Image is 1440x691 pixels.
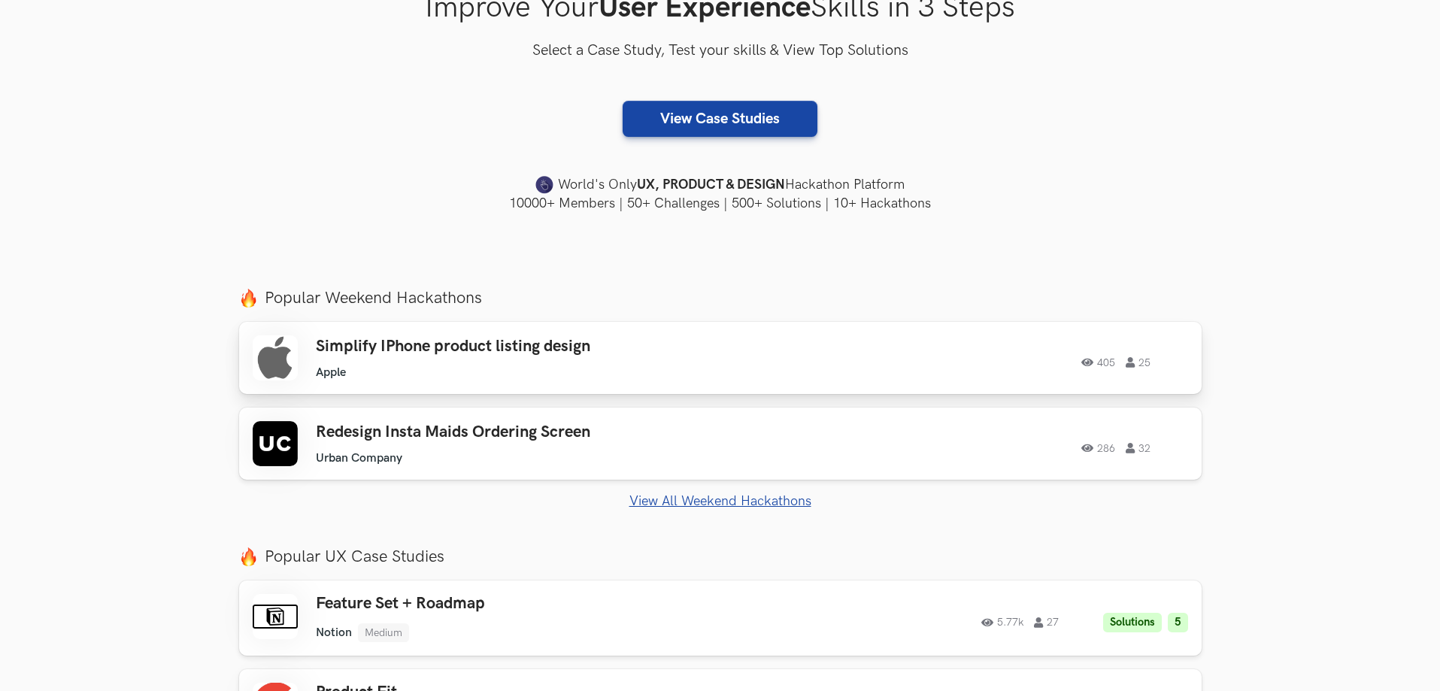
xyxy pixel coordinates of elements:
span: 5.77k [981,617,1023,628]
span: 27 [1034,617,1059,628]
li: Urban Company [316,451,402,465]
li: 5 [1168,613,1188,633]
a: Redesign Insta Maids Ordering Screen Urban Company 286 32 [239,408,1202,480]
label: Popular Weekend Hackathons [239,288,1202,308]
h3: Redesign Insta Maids Ordering Screen [316,423,743,442]
li: Medium [358,623,409,642]
h3: Feature Set + Roadmap [316,594,743,614]
img: fire.png [239,547,258,566]
span: 405 [1081,357,1115,368]
a: View Case Studies [623,101,817,137]
img: fire.png [239,289,258,308]
a: View All Weekend Hackathons [239,493,1202,509]
span: 32 [1126,443,1150,453]
a: Feature Set + Roadmap Notion Medium 5.77k 27 Solutions 5 [239,580,1202,655]
a: Simplify IPhone product listing design Apple 405 25 [239,322,1202,394]
h4: 10000+ Members | 50+ Challenges | 500+ Solutions | 10+ Hackathons [239,194,1202,213]
label: Popular UX Case Studies [239,547,1202,567]
span: 25 [1126,357,1150,368]
h4: World's Only Hackathon Platform [239,174,1202,195]
li: Solutions [1103,613,1162,633]
span: 286 [1081,443,1115,453]
img: uxhack-favicon-image.png [535,175,553,195]
h3: Simplify IPhone product listing design [316,337,743,356]
li: Apple [316,365,346,380]
h3: Select a Case Study, Test your skills & View Top Solutions [239,39,1202,63]
strong: UX, PRODUCT & DESIGN [637,174,785,195]
li: Notion [316,626,352,640]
